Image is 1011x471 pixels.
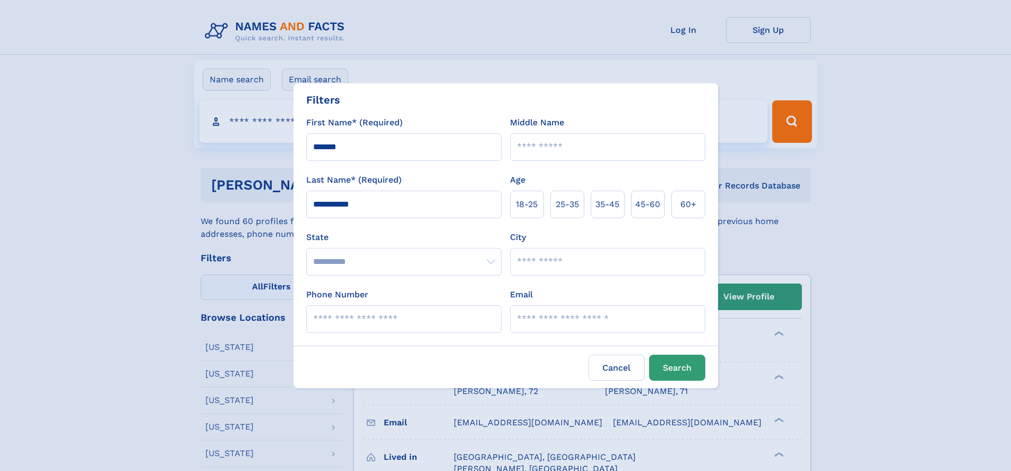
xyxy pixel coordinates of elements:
span: 60+ [680,198,696,211]
span: 35‑45 [595,198,619,211]
label: State [306,231,502,244]
button: Search [649,355,705,381]
span: 18‑25 [516,198,538,211]
label: Cancel [589,355,645,381]
label: First Name* (Required) [306,116,403,129]
label: Middle Name [510,116,564,129]
div: Filters [306,92,340,108]
label: City [510,231,526,244]
label: Last Name* (Required) [306,174,402,186]
span: 25‑35 [556,198,579,211]
label: Age [510,174,525,186]
label: Phone Number [306,288,368,301]
label: Email [510,288,533,301]
span: 45‑60 [635,198,660,211]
